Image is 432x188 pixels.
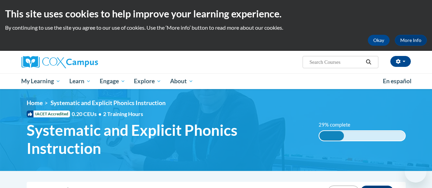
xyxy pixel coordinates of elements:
[129,73,166,89] a: Explore
[16,73,416,89] div: Main menu
[390,56,411,67] button: Account Settings
[17,73,65,89] a: My Learning
[166,73,198,89] a: About
[134,77,161,85] span: Explore
[170,77,193,85] span: About
[309,58,363,66] input: Search Courses
[72,110,103,118] span: 0.20 CEUs
[22,56,98,68] img: Cox Campus
[27,121,308,157] span: Systematic and Explicit Phonics Instruction
[21,77,60,85] span: My Learning
[319,131,344,141] div: 29% complete
[395,35,427,46] a: More Info
[378,74,416,88] a: En español
[27,99,43,106] a: Home
[5,7,427,20] h2: This site uses cookies to help improve your learning experience.
[98,111,101,117] span: •
[103,111,143,117] span: 2 Training Hours
[51,99,166,106] span: Systematic and Explicit Phonics Instruction
[363,58,374,66] button: Search
[319,121,358,129] label: 29% complete
[22,56,144,68] a: Cox Campus
[95,73,130,89] a: Engage
[405,161,427,183] iframe: Button to launch messaging window
[368,35,390,46] button: Okay
[100,77,125,85] span: Engage
[383,77,412,85] span: En español
[65,73,95,89] a: Learn
[27,111,70,117] span: IACET Accredited
[69,77,91,85] span: Learn
[5,24,427,31] p: By continuing to use the site you agree to our use of cookies. Use the ‘More info’ button to read...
